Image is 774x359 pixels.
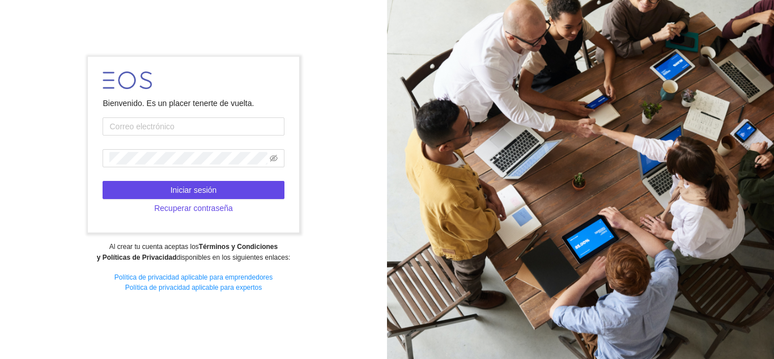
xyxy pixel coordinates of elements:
img: LOGO [103,71,152,89]
span: eye-invisible [270,154,278,162]
button: Recuperar contraseña [103,199,284,217]
span: Iniciar sesión [171,184,217,196]
div: Bienvenido. Es un placer tenerte de vuelta. [103,97,284,109]
button: Iniciar sesión [103,181,284,199]
a: Recuperar contraseña [103,204,284,213]
strong: Términos y Condiciones y Políticas de Privacidad [97,243,278,261]
div: Al crear tu cuenta aceptas los disponibles en los siguientes enlaces: [7,242,379,263]
span: Recuperar contraseña [154,202,233,214]
input: Correo electrónico [103,117,284,136]
a: Política de privacidad aplicable para emprendedores [114,273,273,281]
a: Política de privacidad aplicable para expertos [125,284,262,292]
